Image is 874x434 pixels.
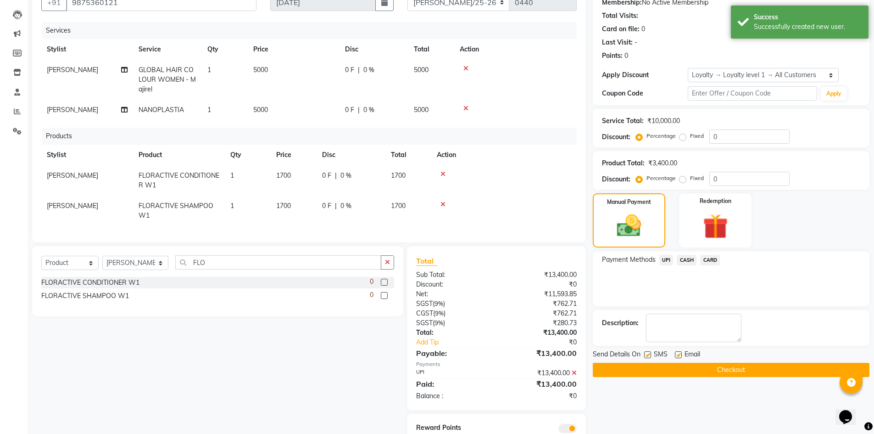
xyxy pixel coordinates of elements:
[635,38,637,47] div: -
[139,202,213,220] span: FLORACTIVE SHAMPOO W1
[695,211,736,242] img: _gift.svg
[139,106,184,114] span: NANOPLASTIA
[602,70,688,80] div: Apply Discount
[363,65,374,75] span: 0 %
[602,255,656,265] span: Payment Methods
[47,66,98,74] span: [PERSON_NAME]
[511,338,584,347] div: ₹0
[593,363,869,377] button: Checkout
[340,39,408,60] th: Disc
[340,171,351,180] span: 0 %
[335,171,337,180] span: |
[416,256,437,266] span: Total
[496,299,584,309] div: ₹762.71
[602,24,640,34] div: Card on file:
[47,106,98,114] span: [PERSON_NAME]
[414,106,429,114] span: 5000
[335,201,337,211] span: |
[370,277,373,287] span: 0
[133,39,202,60] th: Service
[253,106,268,114] span: 5000
[248,39,340,60] th: Price
[593,349,640,361] span: Send Details On
[416,299,433,308] span: SGST
[317,145,385,165] th: Disc
[700,255,720,265] span: CARD
[41,39,133,60] th: Stylist
[41,291,129,301] div: FLORACTIVE SHAMPOO W1
[835,397,865,425] iframe: chat widget
[431,145,577,165] th: Action
[409,289,496,299] div: Net:
[409,309,496,318] div: ( )
[139,66,196,93] span: GLOBAL HAIR COLOUR WOMEN - Majirel
[602,89,688,98] div: Coupon Code
[409,328,496,338] div: Total:
[409,270,496,280] div: Sub Total:
[685,349,700,361] span: Email
[41,145,133,165] th: Stylist
[41,278,139,287] div: FLORACTIVE CONDITIONER W1
[230,202,234,210] span: 1
[434,319,443,327] span: 9%
[175,255,381,270] input: Search or Scan
[602,116,644,126] div: Service Total:
[385,145,431,165] th: Total
[42,22,584,39] div: Services
[253,66,268,74] span: 5000
[207,66,211,74] span: 1
[409,368,496,378] div: UPI
[602,158,645,168] div: Product Total:
[659,255,674,265] span: UPI
[416,361,576,368] div: Payments
[139,171,219,189] span: FLORACTIVE CONDITIONER W1
[677,255,696,265] span: CASH
[345,105,354,115] span: 0 F
[133,145,225,165] th: Product
[434,300,443,307] span: 9%
[624,51,628,61] div: 0
[496,280,584,289] div: ₹0
[496,368,584,378] div: ₹13,400.00
[202,39,248,60] th: Qty
[602,175,630,184] div: Discount:
[496,289,584,299] div: ₹11,593.85
[454,39,577,60] th: Action
[435,310,444,317] span: 9%
[414,66,429,74] span: 5000
[408,39,454,60] th: Total
[230,171,234,180] span: 1
[496,391,584,401] div: ₹0
[363,105,374,115] span: 0 %
[322,201,331,211] span: 0 F
[602,51,623,61] div: Points:
[409,280,496,289] div: Discount:
[754,12,862,22] div: Success
[47,202,98,210] span: [PERSON_NAME]
[607,198,651,206] label: Manual Payment
[391,202,406,210] span: 1700
[496,309,584,318] div: ₹762.71
[409,338,511,347] a: Add Tip
[409,391,496,401] div: Balance :
[602,11,638,21] div: Total Visits:
[496,318,584,328] div: ₹280.73
[271,145,317,165] th: Price
[690,132,704,140] label: Fixed
[602,38,633,47] div: Last Visit:
[646,132,676,140] label: Percentage
[821,87,847,101] button: Apply
[647,116,680,126] div: ₹10,000.00
[322,171,331,180] span: 0 F
[609,212,649,240] img: _cash.svg
[409,318,496,328] div: ( )
[276,171,291,180] span: 1700
[700,197,731,205] label: Redemption
[690,174,704,182] label: Fixed
[42,128,584,145] div: Products
[391,171,406,180] span: 1700
[409,378,496,389] div: Paid:
[358,65,360,75] span: |
[370,290,373,300] span: 0
[646,174,676,182] label: Percentage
